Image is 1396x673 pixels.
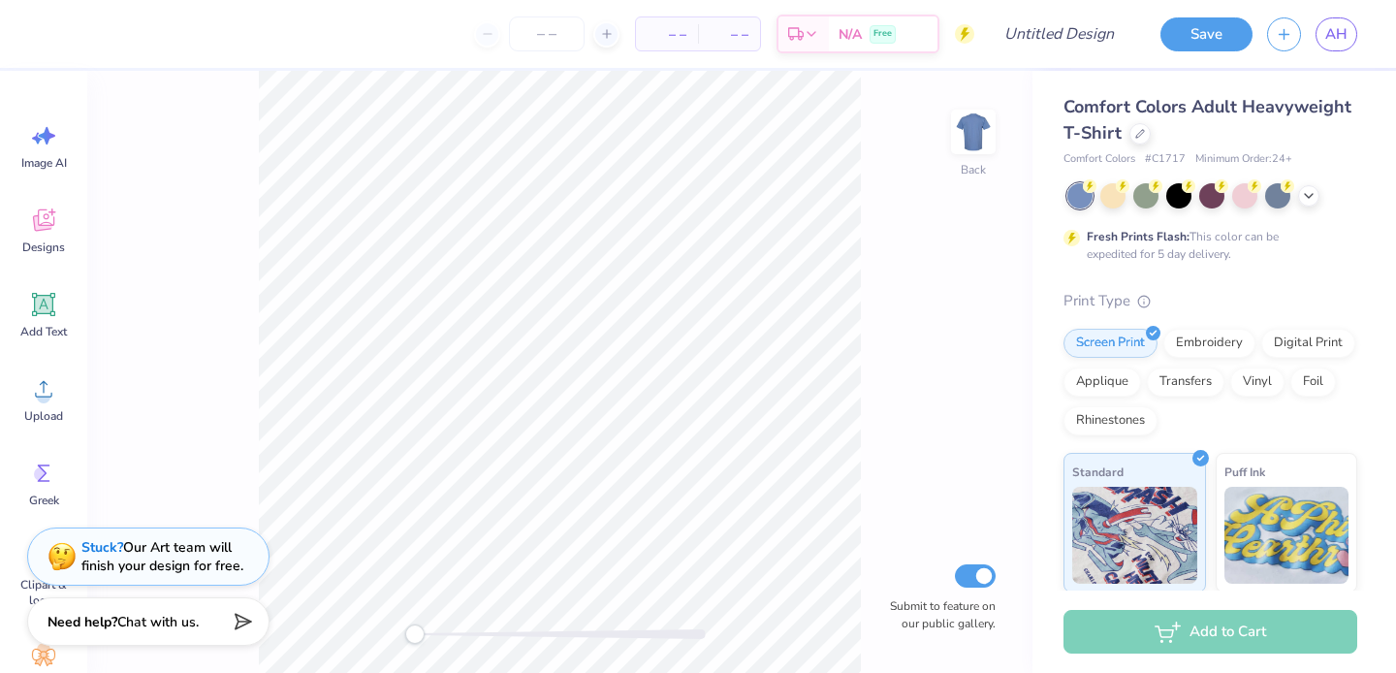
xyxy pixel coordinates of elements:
span: – – [648,24,686,45]
span: – – [710,24,748,45]
button: Save [1160,17,1253,51]
span: # C1717 [1145,151,1186,168]
span: N/A [839,24,862,45]
span: Clipart & logos [12,577,76,608]
span: AH [1325,23,1348,46]
div: Our Art team will finish your design for free. [81,538,243,575]
input: Untitled Design [989,15,1131,53]
img: Back [954,112,993,151]
div: Rhinestones [1063,406,1158,435]
strong: Fresh Prints Flash: [1087,229,1190,244]
div: Embroidery [1163,329,1255,358]
span: Standard [1072,462,1124,482]
div: Foil [1290,368,1336,397]
div: Back [961,161,986,178]
span: Add Text [20,324,67,339]
input: – – [509,16,585,51]
span: Designs [22,240,65,255]
img: Puff Ink [1224,487,1349,584]
div: Transfers [1147,368,1224,397]
label: Submit to feature on our public gallery. [879,597,996,632]
span: Image AI [21,155,67,171]
span: Comfort Colors [1063,151,1135,168]
span: Puff Ink [1224,462,1265,482]
span: Comfort Colors Adult Heavyweight T-Shirt [1063,95,1351,144]
span: Free [873,27,892,41]
div: Applique [1063,368,1141,397]
span: Upload [24,408,63,424]
strong: Need help? [48,613,117,631]
span: Chat with us. [117,613,199,631]
div: Vinyl [1230,368,1285,397]
div: Print Type [1063,290,1357,312]
a: AH [1316,17,1357,51]
img: Standard [1072,487,1197,584]
strong: Stuck? [81,538,123,557]
span: Greek [29,493,59,508]
div: This color can be expedited for 5 day delivery. [1087,228,1325,263]
span: Minimum Order: 24 + [1195,151,1292,168]
div: Digital Print [1261,329,1355,358]
div: Screen Print [1063,329,1158,358]
div: Accessibility label [405,625,425,644]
